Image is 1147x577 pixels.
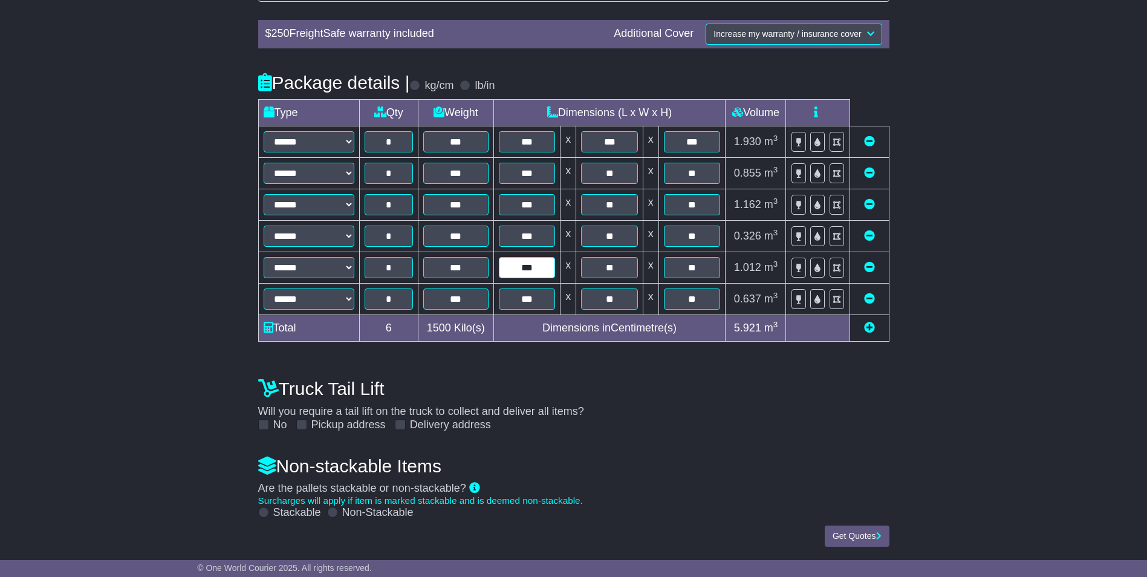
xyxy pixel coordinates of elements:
td: x [643,283,658,315]
span: 1.930 [734,135,761,148]
a: Remove this item [864,135,875,148]
td: x [561,220,576,252]
span: m [764,230,778,242]
span: Are the pallets stackable or non-stackable? [258,482,466,494]
sup: 3 [773,259,778,269]
a: Add new item [864,322,875,334]
span: m [764,322,778,334]
td: x [643,252,658,283]
sup: 3 [773,320,778,329]
sup: 3 [773,197,778,206]
td: x [561,252,576,283]
a: Remove this item [864,261,875,273]
label: Delivery address [410,419,491,432]
td: Volume [726,99,786,126]
td: Kilo(s) [418,315,494,341]
span: m [764,261,778,273]
a: Remove this item [864,167,875,179]
td: x [643,126,658,157]
span: 5.921 [734,322,761,334]
h4: Non-stackable Items [258,456,889,476]
td: Total [258,315,359,341]
a: Remove this item [864,293,875,305]
td: x [561,189,576,220]
span: 1500 [427,322,451,334]
td: x [643,157,658,189]
label: Non-Stackable [342,506,414,520]
label: kg/cm [424,79,453,93]
h4: Package details | [258,73,410,93]
a: Remove this item [864,198,875,210]
td: Type [258,99,359,126]
td: x [643,189,658,220]
div: Surcharges will apply if item is marked stackable and is deemed non-stackable. [258,495,889,506]
div: $ FreightSafe warranty included [259,27,608,41]
span: 0.855 [734,167,761,179]
button: Get Quotes [825,526,889,547]
span: 0.637 [734,293,761,305]
label: lb/in [475,79,495,93]
td: Dimensions in Centimetre(s) [493,315,726,341]
span: © One World Courier 2025. All rights reserved. [197,563,372,573]
h4: Truck Tail Lift [258,379,889,399]
sup: 3 [773,291,778,300]
span: m [764,167,778,179]
td: x [643,220,658,252]
span: 1.162 [734,198,761,210]
label: Pickup address [311,419,386,432]
td: x [561,157,576,189]
sup: 3 [773,165,778,174]
sup: 3 [773,134,778,143]
span: Increase my warranty / insurance cover [713,29,861,39]
span: 0.326 [734,230,761,242]
td: x [561,126,576,157]
td: Weight [418,99,494,126]
span: 1.012 [734,261,761,273]
button: Increase my warranty / insurance cover [706,24,882,45]
td: Qty [359,99,418,126]
span: m [764,293,778,305]
span: m [764,198,778,210]
label: Stackable [273,506,321,520]
sup: 3 [773,228,778,237]
div: Will you require a tail lift on the truck to collect and deliver all items? [252,373,895,432]
label: No [273,419,287,432]
a: Remove this item [864,230,875,242]
span: 250 [271,27,290,39]
td: Dimensions (L x W x H) [493,99,726,126]
td: 6 [359,315,418,341]
td: x [561,283,576,315]
span: m [764,135,778,148]
div: Additional Cover [608,27,700,41]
